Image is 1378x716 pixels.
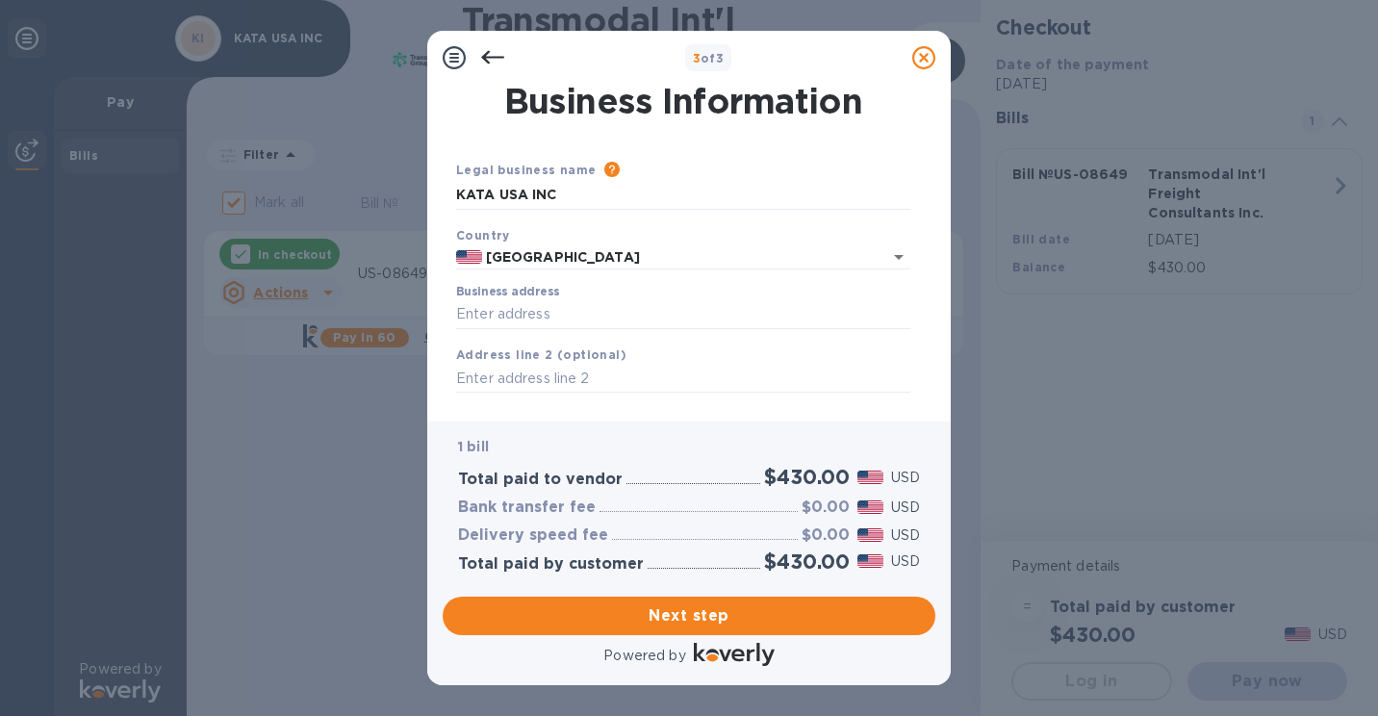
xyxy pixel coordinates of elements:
[456,181,910,210] input: Enter legal business name
[443,597,935,635] button: Next step
[458,439,489,454] b: 1 bill
[603,646,685,666] p: Powered by
[458,471,623,489] h3: Total paid to vendor
[452,81,914,121] h1: Business Information
[857,554,883,568] img: USD
[857,528,883,542] img: USD
[456,228,510,243] b: Country
[693,51,725,65] b: of 3
[857,471,883,484] img: USD
[693,51,701,65] span: 3
[458,555,644,574] h3: Total paid by customer
[764,550,850,574] h2: $430.00
[891,551,920,572] p: USD
[456,300,910,329] input: Enter address
[802,499,850,517] h3: $0.00
[458,604,920,627] span: Next step
[891,498,920,518] p: USD
[456,250,482,264] img: US
[891,525,920,546] p: USD
[694,643,775,666] img: Logo
[456,163,597,177] b: Legal business name
[456,287,559,298] label: Business address
[764,465,850,489] h2: $430.00
[891,468,920,488] p: USD
[885,243,912,270] button: Open
[857,500,883,514] img: USD
[482,245,856,269] input: Select country
[458,526,608,545] h3: Delivery speed fee
[802,526,850,545] h3: $0.00
[456,347,626,362] b: Address line 2 (optional)
[458,499,596,517] h3: Bank transfer fee
[456,365,910,394] input: Enter address line 2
